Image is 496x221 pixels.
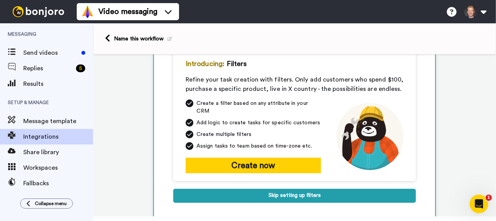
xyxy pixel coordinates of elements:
[98,6,157,17] span: Video messaging
[23,117,93,126] span: Message template
[23,179,93,188] span: Fallbacks
[76,64,85,72] div: 5
[23,48,78,57] span: Send videos
[114,35,172,43] div: Name this workflow
[186,58,224,69] span: Introducing:
[186,158,321,173] button: Create now
[23,132,93,141] span: Integrations
[196,99,321,115] span: Create a filter based on any attribute in your CRM
[336,103,403,170] img: mechanic-joro.png
[20,198,73,209] button: Collapse menu
[23,148,93,157] span: Share library
[196,142,312,150] span: Assign tasks to team based on time-zone etc.
[35,200,67,207] span: Collapse menu
[486,195,492,201] span: 1
[227,58,247,69] span: Filters
[173,189,416,203] button: Skip setting up filters
[186,75,403,94] div: Refine your task creation with filters. Only add customers who spend $100, purchase a specific pr...
[196,131,251,138] span: Create multiple filters
[23,64,73,73] span: Replies
[9,6,67,17] img: bj-logo-header-white.svg
[470,195,488,213] iframe: Intercom live chat
[23,163,93,172] span: Workspaces
[81,5,94,18] img: vm-color.svg
[23,79,93,89] span: Results
[196,119,320,127] span: Add logic to create tasks for specific customers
